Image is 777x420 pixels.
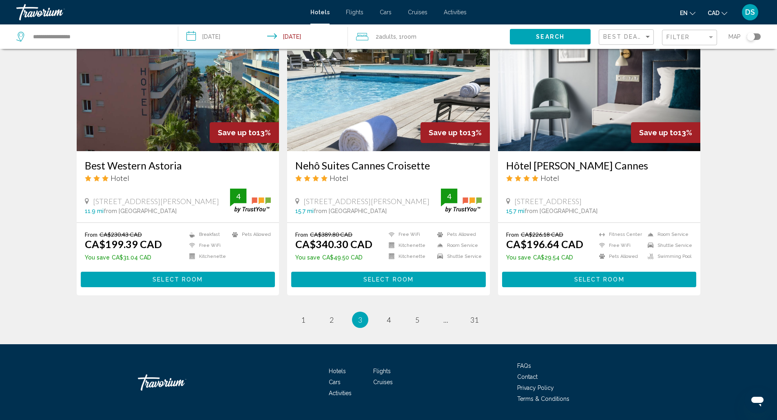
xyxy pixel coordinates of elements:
[595,242,644,249] li: Free WiFi
[644,253,692,260] li: Swimming Pool
[77,312,701,328] ul: Pagination
[595,231,644,238] li: Fitness Center
[346,9,363,15] a: Flights
[373,379,393,385] a: Cruises
[385,253,433,260] li: Kitchenette
[680,7,695,19] button: Change language
[22,47,29,54] img: tab_domain_overview_orange.svg
[329,379,341,385] span: Cars
[380,9,392,15] a: Cars
[230,191,246,201] div: 4
[385,242,433,249] li: Kitchenette
[363,277,414,283] span: Select Room
[433,242,482,249] li: Room Service
[228,231,271,238] li: Pets Allowed
[540,174,559,183] span: Hotel
[517,363,531,369] a: FAQs
[85,174,271,183] div: 3 star Hotel
[358,315,362,324] span: 3
[310,231,352,238] del: CA$389.80 CAD
[185,242,228,249] li: Free WiFi
[396,31,416,42] span: , 1
[185,253,228,260] li: Kitchenette
[708,10,719,16] span: CAD
[517,374,538,380] a: Contact
[415,315,419,324] span: 5
[295,254,372,261] p: CA$49.50 CAD
[85,238,162,250] ins: CA$199.39 CAD
[373,368,391,374] a: Flights
[314,208,387,214] span: from [GEOGRAPHIC_DATA]
[81,274,275,283] a: Select Room
[301,315,305,324] span: 1
[21,21,90,28] div: Domain: [DOMAIN_NAME]
[295,174,482,183] div: 4 star Hotel
[85,208,104,214] span: 11.9 mi
[218,128,257,137] span: Save up to
[295,231,308,238] span: From
[408,9,427,15] a: Cruises
[23,13,40,20] div: v 4.0.25
[639,128,678,137] span: Save up to
[662,29,717,46] button: Filter
[100,231,142,238] del: CA$230.43 CAD
[295,238,372,250] ins: CA$340.30 CAD
[506,254,583,261] p: CA$29.54 CAD
[185,231,228,238] li: Breakfast
[666,34,690,40] span: Filter
[13,21,20,28] img: website_grey.svg
[745,8,755,16] span: DS
[421,122,490,143] div: 13%
[93,197,219,206] span: [STREET_ADDRESS][PERSON_NAME]
[506,208,525,214] span: 15.7 mi
[330,174,348,183] span: Hotel
[444,9,467,15] a: Activities
[329,368,346,374] a: Hotels
[498,21,701,151] img: Hotel image
[348,24,510,49] button: Travelers: 2 adults, 0 children
[680,10,688,16] span: en
[295,159,482,172] a: Nehô Suites Cannes Croisette
[376,31,396,42] span: 2
[153,277,203,283] span: Select Room
[111,174,129,183] span: Hotel
[603,33,646,40] span: Best Deals
[506,231,519,238] span: From
[402,33,416,40] span: Room
[741,33,761,40] button: Toggle map
[16,4,302,20] a: Travorium
[429,128,467,137] span: Save up to
[739,4,761,21] button: User Menu
[291,274,486,283] a: Select Room
[470,315,478,324] span: 31
[517,396,569,402] a: Terms & Conditions
[514,197,582,206] span: [STREET_ADDRESS]
[85,254,162,261] p: CA$31.04 CAD
[502,272,697,287] button: Select Room
[85,159,271,172] a: Best Western Astoria
[603,34,651,41] mat-select: Sort by
[138,370,219,395] a: Travorium
[517,385,554,391] a: Privacy Policy
[506,238,583,250] ins: CA$196.64 CAD
[85,231,97,238] span: From
[230,189,271,213] img: trustyou-badge.svg
[303,197,429,206] span: [STREET_ADDRESS][PERSON_NAME]
[81,272,275,287] button: Select Room
[287,21,490,151] img: Hotel image
[631,122,700,143] div: 13%
[595,253,644,260] li: Pets Allowed
[506,159,693,172] h3: Hôtel [PERSON_NAME] Cannes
